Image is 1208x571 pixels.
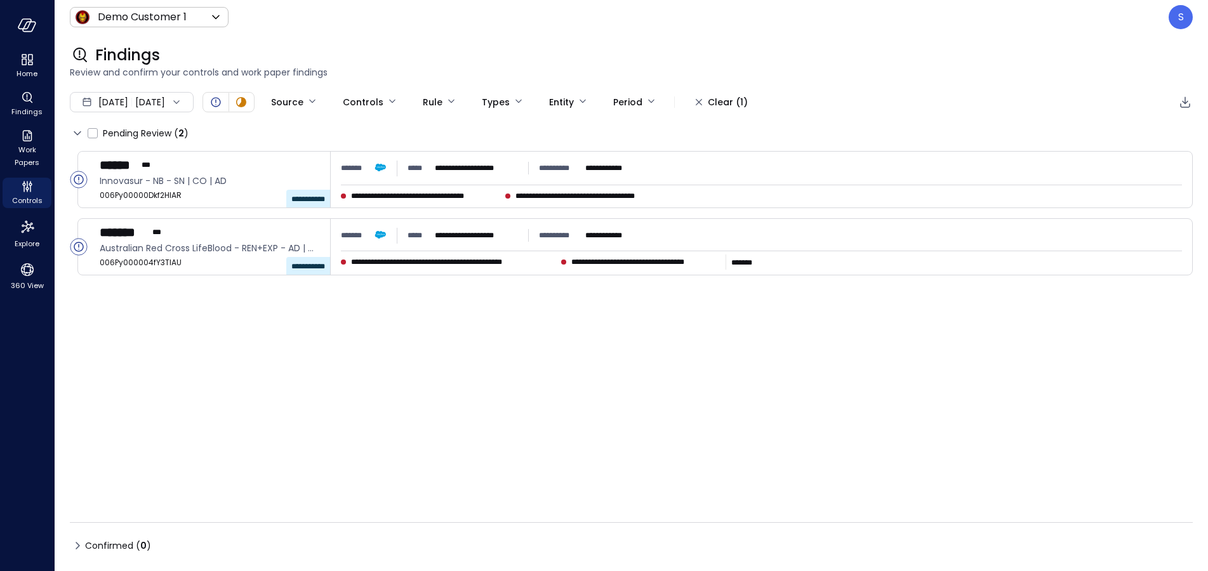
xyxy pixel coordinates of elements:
div: Entity [549,91,574,113]
div: Export to CSV [1178,95,1193,110]
div: In Progress [234,95,249,110]
span: Home [17,67,37,80]
div: Types [482,91,510,113]
div: Clear (1) [708,95,748,110]
span: Work Papers [8,143,46,169]
div: 360 View [3,259,51,293]
span: Pending Review [103,123,189,143]
button: Clear (1) [685,91,758,113]
div: Period [613,91,642,113]
span: Confirmed [85,535,151,556]
p: Demo Customer 1 [98,10,187,25]
span: [DATE] [98,95,128,109]
span: Review and confirm your controls and work paper findings [70,65,1193,79]
div: Open [70,238,88,256]
div: Explore [3,216,51,251]
div: Home [3,51,51,81]
div: Open [208,95,223,110]
div: Rule [423,91,442,113]
div: Findings [3,89,51,119]
span: Innovasur - NB - SN | CO | AD [100,174,320,188]
div: Controls [3,178,51,208]
span: 360 View [11,279,44,292]
div: ( ) [136,539,151,553]
div: Open [70,171,88,188]
span: 2 [178,127,184,140]
div: Source [271,91,303,113]
span: Australian Red Cross LifeBlood - REN+EXP - AD | CO | PS [100,241,320,255]
div: Steve Sovik [1169,5,1193,29]
span: 0 [140,539,147,552]
div: Work Papers [3,127,51,170]
div: Controls [343,91,383,113]
div: ( ) [174,126,189,140]
span: Controls [12,194,43,207]
span: Explore [15,237,39,250]
img: Icon [75,10,90,25]
span: Findings [95,45,160,65]
span: 006Py000004fY3TIAU [100,256,320,269]
span: Findings [11,105,43,118]
span: 006Py00000Dkf2HIAR [100,189,320,202]
p: S [1178,10,1184,25]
